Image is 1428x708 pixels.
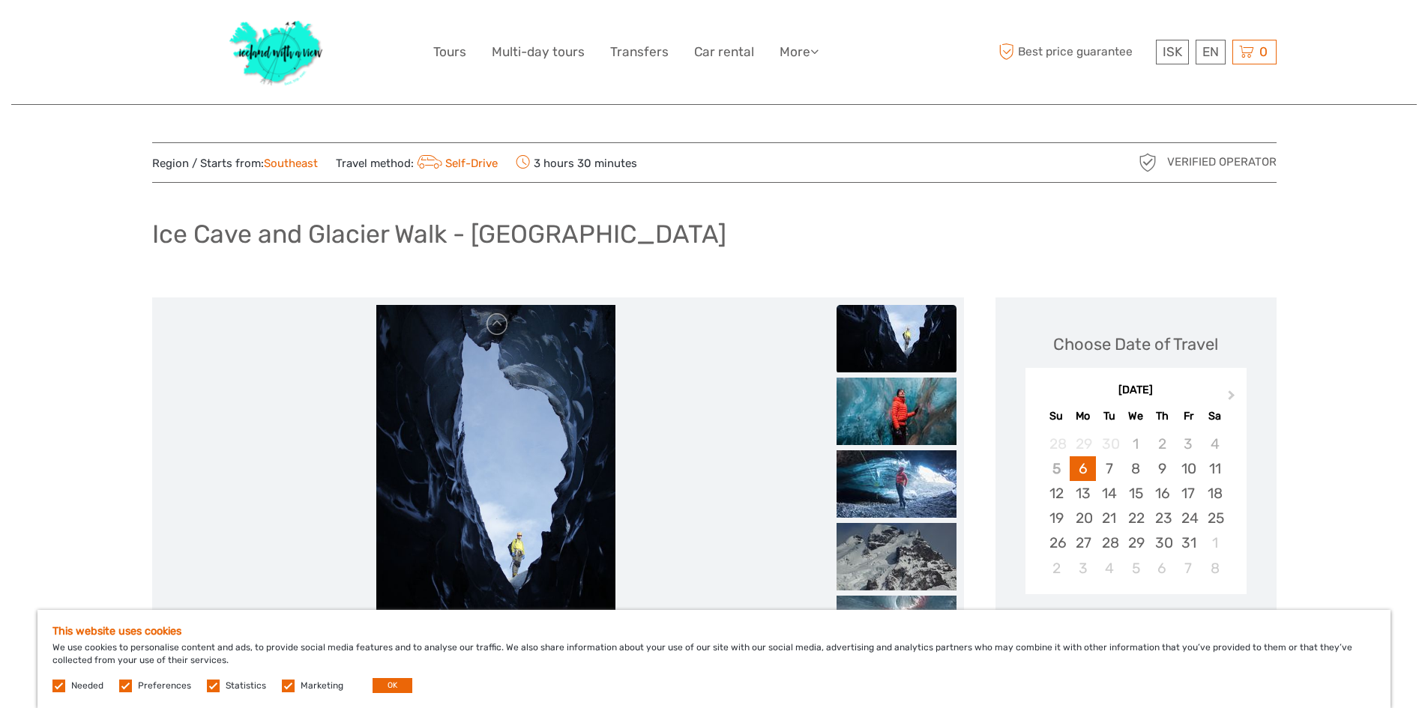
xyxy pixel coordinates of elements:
[1070,406,1096,426] div: Mo
[1221,387,1245,411] button: Next Month
[610,41,669,63] a: Transfers
[1122,406,1148,426] div: We
[995,40,1152,64] span: Best price guarantee
[837,305,956,372] img: 0111fcb4240d475aa5b6ae235247035a_slider_thumbnail.jpeg
[1196,40,1226,64] div: EN
[1025,383,1247,399] div: [DATE]
[1043,456,1070,481] div: Not available Sunday, October 5th, 2025
[1202,406,1228,426] div: Sa
[222,11,331,93] img: 1077-ca632067-b948-436b-9c7a-efe9894e108b_logo_big.jpg
[1167,154,1277,170] span: Verified Operator
[1122,432,1148,456] div: Not available Wednesday, October 1st, 2025
[1175,506,1202,530] div: Choose Friday, October 24th, 2025
[264,157,318,170] a: Southeast
[1070,556,1096,581] div: Choose Monday, November 3rd, 2025
[1096,406,1122,426] div: Tu
[1175,406,1202,426] div: Fr
[1122,530,1148,555] div: Choose Wednesday, October 29th, 2025
[1070,456,1096,481] div: Choose Monday, October 6th, 2025
[376,305,616,665] img: 0111fcb4240d475aa5b6ae235247035a_main_slider.jpeg
[1149,481,1175,506] div: Choose Thursday, October 16th, 2025
[226,680,266,692] label: Statistics
[138,680,191,692] label: Preferences
[1043,432,1070,456] div: Not available Sunday, September 28th, 2025
[1149,406,1175,426] div: Th
[1175,456,1202,481] div: Choose Friday, October 10th, 2025
[1043,506,1070,530] div: Choose Sunday, October 19th, 2025
[52,625,1376,638] h5: This website uses cookies
[1202,556,1228,581] div: Choose Saturday, November 8th, 2025
[1202,530,1228,555] div: Choose Saturday, November 1st, 2025
[1163,44,1182,59] span: ISK
[1175,481,1202,506] div: Choose Friday, October 17th, 2025
[1096,456,1122,481] div: Choose Tuesday, October 7th, 2025
[1202,481,1228,506] div: Choose Saturday, October 18th, 2025
[1122,506,1148,530] div: Choose Wednesday, October 22nd, 2025
[1043,556,1070,581] div: Choose Sunday, November 2nd, 2025
[1175,432,1202,456] div: Not available Friday, October 3rd, 2025
[780,41,819,63] a: More
[1070,432,1096,456] div: Not available Monday, September 29th, 2025
[1149,456,1175,481] div: Choose Thursday, October 9th, 2025
[1096,530,1122,555] div: Choose Tuesday, October 28th, 2025
[1149,530,1175,555] div: Choose Thursday, October 30th, 2025
[1053,333,1218,356] div: Choose Date of Travel
[1096,481,1122,506] div: Choose Tuesday, October 14th, 2025
[492,41,585,63] a: Multi-day tours
[837,523,956,590] img: 9036bc2d4e5840e29e6c4189d4badd51_slider_thumbnail.jpeg
[414,157,498,170] a: Self-Drive
[837,450,956,518] img: 731cc285279c4f92bd9c41051f1bc0db_slider_thumbnail.jpeg
[1202,506,1228,530] div: Choose Saturday, October 25th, 2025
[1043,481,1070,506] div: Choose Sunday, October 12th, 2025
[1149,432,1175,456] div: Not available Thursday, October 2nd, 2025
[152,219,726,249] h1: Ice Cave and Glacier Walk - [GEOGRAPHIC_DATA]
[1202,456,1228,481] div: Choose Saturday, October 11th, 2025
[1149,506,1175,530] div: Choose Thursday, October 23rd, 2025
[1122,481,1148,506] div: Choose Wednesday, October 15th, 2025
[37,610,1391,708] div: We use cookies to personalise content and ads, to provide social media features and to analyse ou...
[1096,506,1122,530] div: Choose Tuesday, October 21st, 2025
[433,41,466,63] a: Tours
[1043,406,1070,426] div: Su
[1096,432,1122,456] div: Not available Tuesday, September 30th, 2025
[1257,44,1270,59] span: 0
[1175,556,1202,581] div: Choose Friday, November 7th, 2025
[71,680,103,692] label: Needed
[1043,530,1070,555] div: Choose Sunday, October 26th, 2025
[1122,556,1148,581] div: Choose Wednesday, November 5th, 2025
[516,152,637,173] span: 3 hours 30 minutes
[336,152,498,173] span: Travel method:
[694,41,754,63] a: Car rental
[1030,432,1241,581] div: month 2025-10
[1175,530,1202,555] div: Choose Friday, October 31st, 2025
[1070,530,1096,555] div: Choose Monday, October 27th, 2025
[1149,556,1175,581] div: Choose Thursday, November 6th, 2025
[837,378,956,445] img: bf10f86a8ca24643bdbaf31159d22d1c_slider_thumbnail.jpeg
[1122,456,1148,481] div: Choose Wednesday, October 8th, 2025
[837,596,956,663] img: fb83496d06ae4cfdaac17f0763d99647_slider_thumbnail.jpeg
[301,680,343,692] label: Marketing
[1202,432,1228,456] div: Not available Saturday, October 4th, 2025
[1070,481,1096,506] div: Choose Monday, October 13th, 2025
[1136,151,1160,175] img: verified_operator_grey_128.png
[373,678,412,693] button: OK
[1070,506,1096,530] div: Choose Monday, October 20th, 2025
[1096,556,1122,581] div: Choose Tuesday, November 4th, 2025
[152,156,318,172] span: Region / Starts from:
